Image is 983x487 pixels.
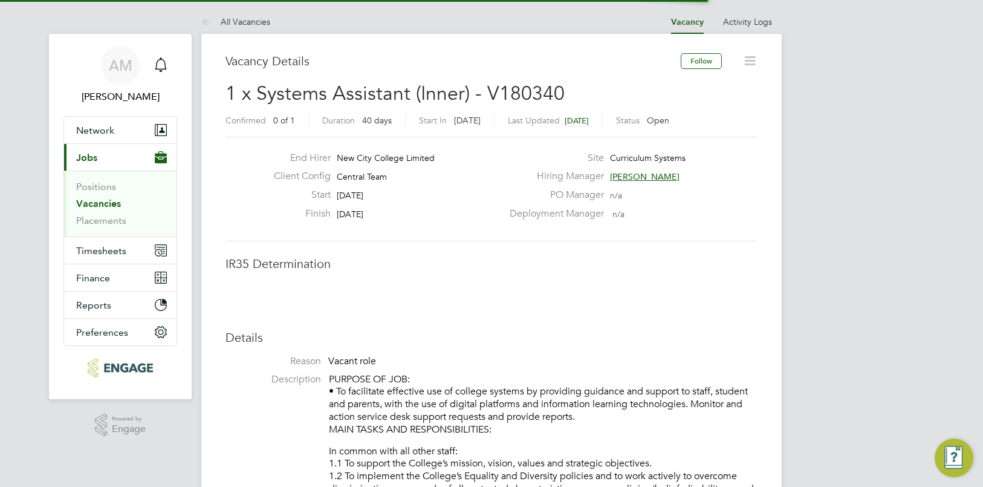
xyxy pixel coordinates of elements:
[225,256,758,272] h3: IR35 Determination
[76,152,97,163] span: Jobs
[322,115,355,126] label: Duration
[76,181,116,192] a: Positions
[76,245,126,257] span: Timesheets
[337,152,435,163] span: New City College Limited
[76,215,126,226] a: Placements
[95,414,146,437] a: Powered byEngage
[273,115,295,126] span: 0 of 1
[610,171,680,182] span: [PERSON_NAME]
[225,330,758,345] h3: Details
[76,299,111,311] span: Reports
[565,116,589,126] span: [DATE]
[63,358,177,378] a: Go to home page
[225,82,565,105] span: 1 x Systems Assistant (Inner) - V180340
[264,189,331,201] label: Start
[63,46,177,104] a: AM[PERSON_NAME]
[264,170,331,183] label: Client Config
[681,53,722,69] button: Follow
[508,115,560,126] label: Last Updated
[64,292,177,318] button: Reports
[610,190,622,201] span: n/a
[264,208,331,220] label: Finish
[112,424,146,434] span: Engage
[337,190,363,201] span: [DATE]
[454,115,481,126] span: [DATE]
[64,171,177,237] div: Jobs
[502,189,604,201] label: PO Manager
[647,115,669,126] span: Open
[76,272,110,284] span: Finance
[419,115,447,126] label: Start In
[502,170,604,183] label: Hiring Manager
[329,373,758,436] p: PURPOSE OF JOB: • To facilitate effective use of college systems by providing guidance and suppor...
[337,171,387,182] span: Central Team
[337,209,363,220] span: [DATE]
[616,115,640,126] label: Status
[723,16,772,27] a: Activity Logs
[64,117,177,143] button: Network
[225,53,681,69] h3: Vacancy Details
[64,319,177,345] button: Preferences
[935,439,973,477] button: Engage Resource Center
[328,355,376,367] span: Vacant role
[76,327,128,338] span: Preferences
[225,373,321,386] label: Description
[264,152,331,165] label: End Hirer
[610,152,686,163] span: Curriculum Systems
[502,152,604,165] label: Site
[64,264,177,291] button: Finance
[63,90,177,104] span: Angelina Morris
[76,198,121,209] a: Vacancies
[362,115,392,126] span: 40 days
[76,125,114,136] span: Network
[112,414,146,424] span: Powered by
[225,115,266,126] label: Confirmed
[64,144,177,171] button: Jobs
[49,34,192,399] nav: Main navigation
[88,358,152,378] img: tr2rec-logo-retina.png
[201,16,270,27] a: All Vacancies
[612,209,625,220] span: n/a
[671,17,704,27] a: Vacancy
[64,237,177,264] button: Timesheets
[109,57,132,73] span: AM
[225,355,321,368] label: Reason
[502,208,604,220] label: Deployment Manager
